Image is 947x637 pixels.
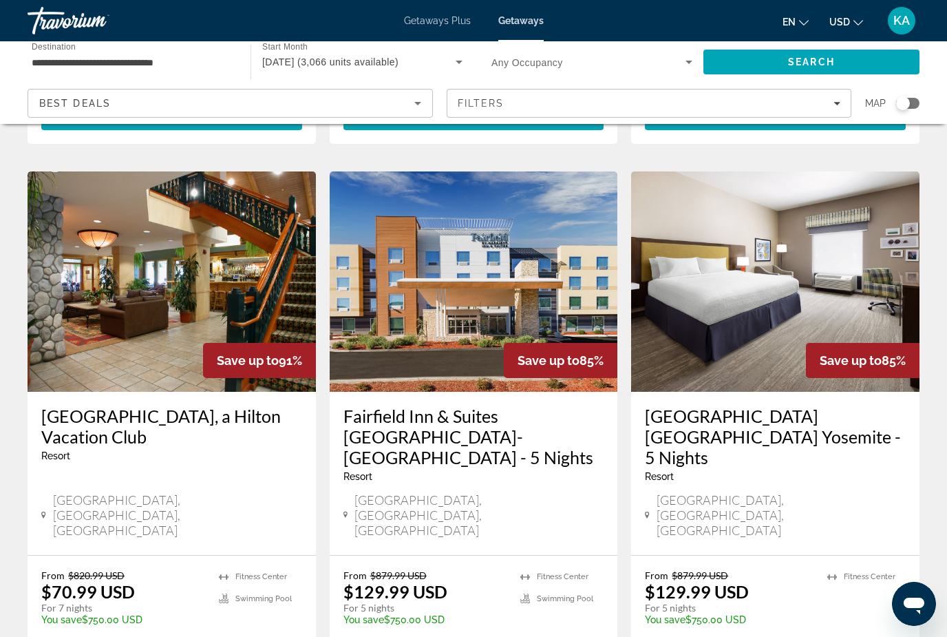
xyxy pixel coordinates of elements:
p: $750.00 USD [41,614,205,625]
span: From [41,570,65,581]
span: You save [343,614,384,625]
span: $879.99 USD [370,570,427,581]
p: For 5 nights [343,602,507,614]
p: For 5 nights [645,602,813,614]
button: Change language [783,12,809,32]
p: $70.99 USD [41,581,135,602]
span: Filters [458,98,504,109]
span: Fitness Center [235,572,287,581]
span: Start Month [262,43,308,52]
span: $879.99 USD [672,570,728,581]
img: Lake Tahoe Resort, a Hilton Vacation Club [28,171,316,392]
span: Any Occupancy [491,57,563,68]
p: For 7 nights [41,602,205,614]
a: [GEOGRAPHIC_DATA] [GEOGRAPHIC_DATA] Yosemite - 5 Nights [645,406,906,468]
span: Resort [645,471,674,482]
span: Save up to [820,353,882,368]
span: Save up to [217,353,279,368]
span: Resort [343,471,372,482]
span: Save up to [518,353,579,368]
mat-select: Sort by [39,95,421,112]
button: Change currency [829,12,863,32]
span: [GEOGRAPHIC_DATA], [GEOGRAPHIC_DATA], [GEOGRAPHIC_DATA] [354,492,604,538]
span: USD [829,17,850,28]
a: Getaways Plus [404,15,471,26]
span: Best Deals [39,98,111,109]
p: $750.00 USD [343,614,507,625]
span: From [343,570,367,581]
span: Resort [41,450,70,461]
span: Destination [32,42,76,51]
span: You save [645,614,685,625]
a: Travorium [28,3,165,39]
span: From [645,570,668,581]
span: Swimming Pool [235,594,292,603]
span: [DATE] (3,066 units available) [262,56,398,67]
span: Swimming Pool [537,594,593,603]
span: Search [788,56,835,67]
span: [GEOGRAPHIC_DATA], [GEOGRAPHIC_DATA], [GEOGRAPHIC_DATA] [53,492,302,538]
a: [GEOGRAPHIC_DATA], a Hilton Vacation Club [41,406,302,447]
p: $129.99 USD [343,581,447,602]
div: 85% [504,343,617,378]
a: Fairfield Inn & Suites [GEOGRAPHIC_DATA]-[GEOGRAPHIC_DATA] - 5 Nights [343,406,604,468]
iframe: Кнопка запуска окна обмена сообщениями [892,582,936,626]
div: 85% [806,343,919,378]
span: KA [893,14,910,28]
button: View Resort(248 units) [41,105,302,130]
span: [GEOGRAPHIC_DATA], [GEOGRAPHIC_DATA], [GEOGRAPHIC_DATA] [657,492,906,538]
button: User Menu [884,6,919,35]
span: en [783,17,796,28]
button: View Resort(248 units) [343,105,604,130]
span: $820.99 USD [68,570,125,581]
img: Hampton Inn Oakhurst Yosemite - 5 Nights [631,171,919,392]
p: $750.00 USD [645,614,813,625]
a: Getaways [498,15,544,26]
span: Fitness Center [844,572,895,581]
span: Map [865,94,886,113]
button: View Resort(248 units) [645,105,906,130]
p: $129.99 USD [645,581,749,602]
img: Fairfield Inn & Suites Oakhurst-Yosemite - 5 Nights [330,171,618,392]
button: Search [703,50,919,74]
span: You save [41,614,82,625]
span: Fitness Center [537,572,588,581]
div: 91% [203,343,316,378]
input: Select destination [32,54,233,71]
button: Filters [447,89,852,118]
